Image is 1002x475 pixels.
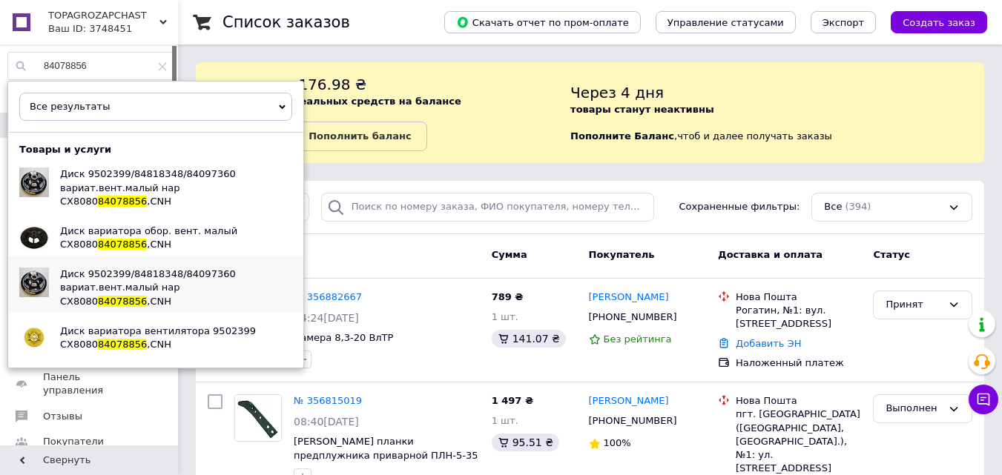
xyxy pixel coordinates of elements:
button: Создать заказ [891,11,987,33]
a: [PERSON_NAME] планки предплужника приварной ПЛН-5-35 [294,436,478,461]
div: пгт. [GEOGRAPHIC_DATA] ([GEOGRAPHIC_DATA], [GEOGRAPHIC_DATA].), №1: ул. [STREET_ADDRESS] [736,408,861,475]
span: Статус [873,249,910,260]
b: Пополнить баланс [309,130,411,142]
span: Все [824,200,842,214]
span: TOPAGROZAPCHAST [48,9,159,22]
input: Поиск [8,53,174,79]
a: [PERSON_NAME] [589,394,669,408]
div: Рогатин, №1: вул. [STREET_ADDRESS] [736,304,861,330]
b: реальных средств на балансе [293,96,461,107]
a: Фото товару [234,394,282,442]
span: Панель управления [43,371,137,397]
span: (394) [845,201,871,212]
div: 95.51 ₴ [492,434,559,451]
span: Управление статусами [668,17,784,28]
span: 100% [604,437,631,448]
img: Фото товару [235,395,281,441]
span: ,CNH [147,239,171,250]
span: 789 ₴ [492,291,524,302]
button: Скачать отчет по пром-оплате [444,11,641,33]
span: Без рейтинга [604,333,672,345]
span: Сохраненные фильтры: [679,200,800,214]
span: ,CNH [147,296,171,307]
span: Сумма [492,249,527,260]
div: Наложенный платеж [736,356,861,370]
span: Отзывы [43,410,82,423]
a: № 356882667 [294,291,362,302]
span: ,CNH [147,196,171,207]
span: 1 шт. [492,311,518,322]
a: Добавить ЭН [736,338,801,349]
span: ,CNH [147,339,171,350]
input: Поиск по номеру заказа, ФИО покупателя, номеру телефона, Email, номеру накладной [321,193,654,222]
a: [PERSON_NAME] [589,290,669,305]
div: Нова Пошта [736,394,861,408]
div: Принят [886,297,942,313]
span: Создать заказ [903,17,975,28]
h1: Список заказов [223,13,350,31]
span: 84078856 [98,196,147,207]
span: 1 497 ₴ [492,395,533,406]
a: Камера 8,3-20 ВлТР [294,332,393,343]
span: Покупатель [589,249,655,260]
span: Диск 9502399/84818348/84097360 вариат.вент.малый нар CX8080 [60,168,236,206]
span: 84078856 [98,296,147,307]
div: Ваш ID: 3748451 [48,22,178,36]
button: Чат с покупателем [969,385,998,414]
div: Выполнен [886,401,942,416]
span: 1 шт. [492,415,518,426]
div: 141.07 ₴ [492,330,566,348]
a: Создать заказ [876,16,987,27]
span: Доставка и оплата [718,249,823,260]
div: Товары и услуги [8,143,122,156]
span: Все результаты [30,101,110,112]
span: 84078856 [98,239,147,250]
span: Диск 9502399/84818348/84097360 вариат.вент.малый нар CX8080 [60,268,236,306]
div: Нова Пошта [736,290,861,304]
span: Экспорт [823,17,864,28]
span: 84078856 [98,339,147,350]
span: Скачать отчет по пром-оплате [456,16,629,29]
a: № 356815019 [294,395,362,406]
span: Диск вариатора вентилятора 9502399 CX8080 [60,325,256,350]
button: Экспорт [811,11,876,33]
b: товары станут неактивны [570,104,714,115]
span: Через 4 дня [570,84,664,102]
div: , чтоб и далее получать заказы [570,74,984,151]
span: Покупатели [43,435,104,448]
span: 08:40[DATE] [294,416,359,428]
span: 14:24[DATE] [294,312,359,324]
span: Диск вариатора обор. вент. малый CX8080 [60,225,237,250]
div: [PHONE_NUMBER] [586,411,680,431]
span: -176.98 ₴ [293,76,366,93]
a: Пополнить баланс [293,122,426,151]
b: Пополните Баланс [570,130,674,142]
div: [PHONE_NUMBER] [586,308,680,327]
button: Управление статусами [656,11,796,33]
